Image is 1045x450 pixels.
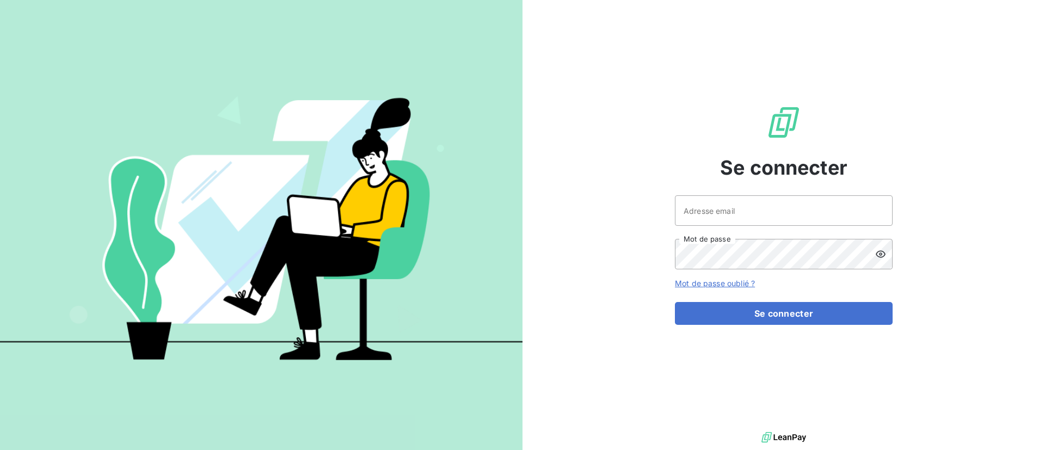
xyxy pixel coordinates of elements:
span: Se connecter [720,153,847,182]
input: placeholder [675,195,893,226]
a: Mot de passe oublié ? [675,279,755,288]
img: logo [761,429,806,446]
button: Se connecter [675,302,893,325]
img: Logo LeanPay [766,105,801,140]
